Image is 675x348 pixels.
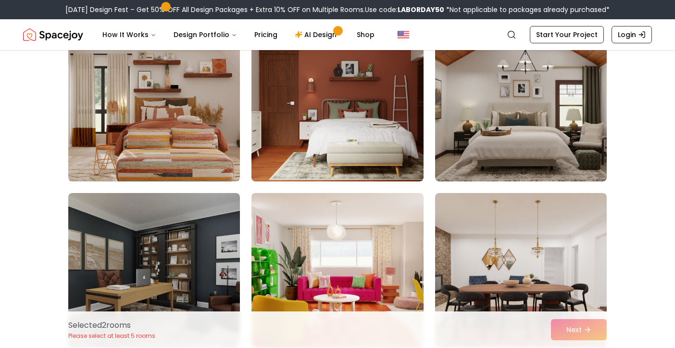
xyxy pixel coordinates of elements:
[95,25,164,44] button: How It Works
[349,25,382,44] a: Shop
[65,5,610,14] div: [DATE] Design Fest – Get 50% OFF All Design Packages + Extra 10% OFF on Multiple Rooms.
[435,193,607,347] img: Room room-60
[444,5,610,14] span: *Not applicable to packages already purchased*
[398,29,409,40] img: United States
[251,27,423,181] img: Room room-56
[68,332,155,340] p: Please select at least 5 rooms
[23,19,652,50] nav: Global
[435,27,607,181] img: Room room-57
[612,26,652,43] a: Login
[68,320,155,331] p: Selected 2 room s
[530,26,604,43] a: Start Your Project
[23,25,83,44] img: Spacejoy Logo
[64,24,244,185] img: Room room-55
[365,5,444,14] span: Use code:
[166,25,245,44] button: Design Portfolio
[68,193,240,347] img: Room room-58
[95,25,382,44] nav: Main
[251,193,423,347] img: Room room-59
[247,25,285,44] a: Pricing
[287,25,347,44] a: AI Design
[398,5,444,14] b: LABORDAY50
[23,25,83,44] a: Spacejoy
